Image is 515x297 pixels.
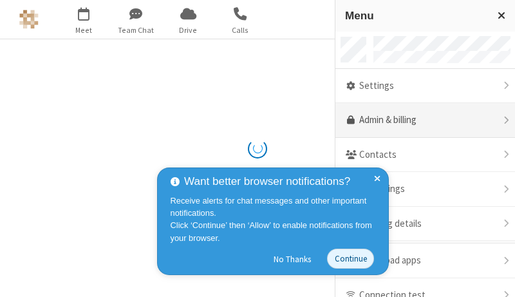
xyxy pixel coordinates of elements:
[171,195,379,244] div: Receive alerts for chat messages and other important notifications. Click ‘Continue’ then ‘Allow’...
[335,172,515,207] div: Recordings
[335,103,515,138] a: Admin & billing
[335,138,515,173] div: Contacts
[60,24,108,36] span: Meet
[335,207,515,242] div: Meeting details
[19,10,39,29] img: Astra
[184,173,350,190] span: Want better browser notifications?
[267,249,318,269] button: No Thanks
[164,24,212,36] span: Drive
[327,249,374,269] button: Continue
[112,24,160,36] span: Team Chat
[335,244,515,278] div: Download apps
[216,24,265,36] span: Calls
[345,10,486,22] h3: Menu
[335,69,515,104] div: Settings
